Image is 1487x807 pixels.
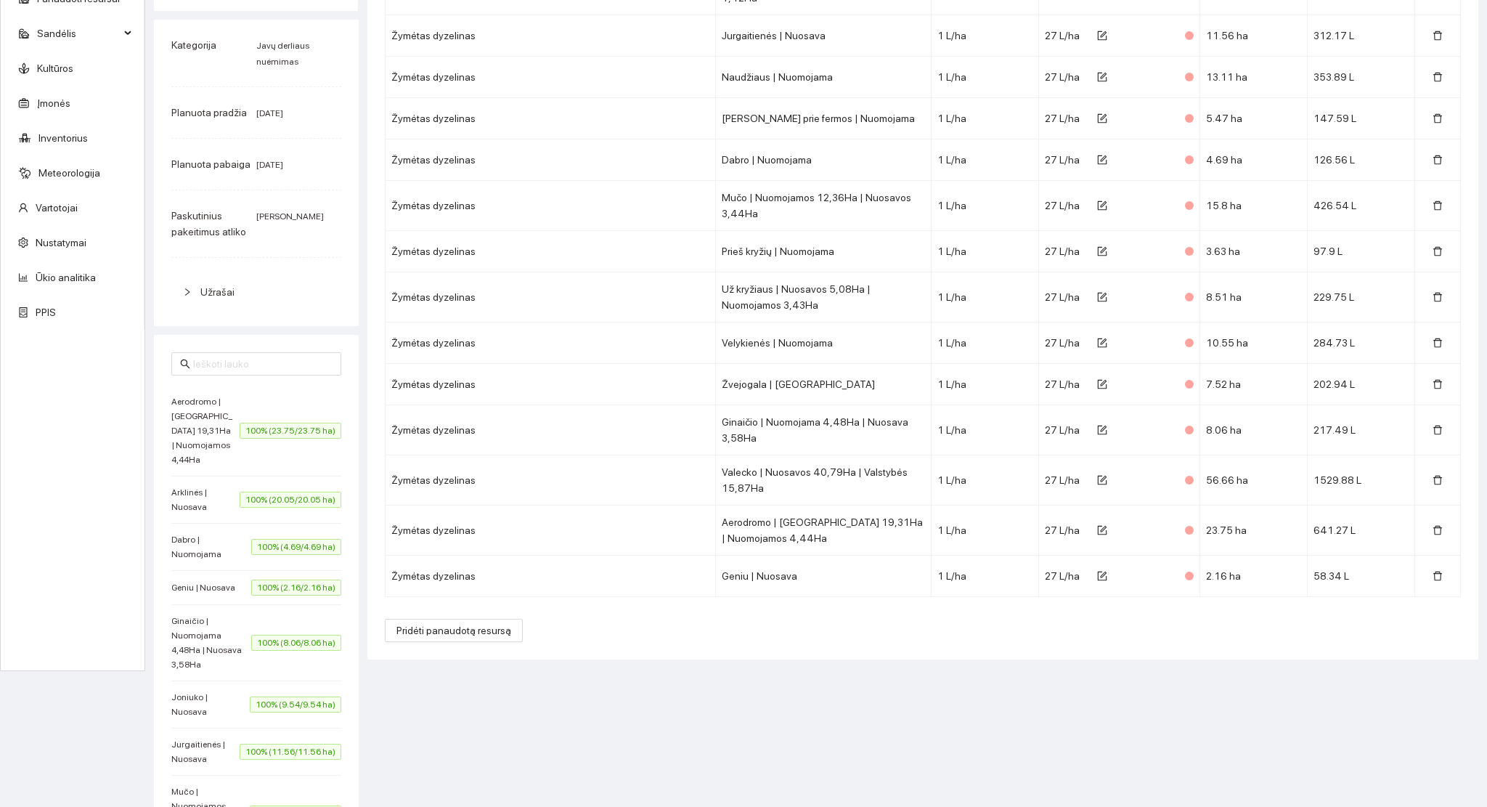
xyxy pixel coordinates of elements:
button: delete [1421,373,1454,396]
span: 27 L/ha [1045,71,1080,83]
td: 1 L/ha [932,556,1039,597]
button: form [1085,285,1119,309]
a: Vartotojai [36,202,78,214]
td: 15.8 ha [1200,181,1308,231]
td: Ginaičio | Nuomojama 4,48Ha | Nuosava 3,58Ha [716,405,931,455]
td: 1 L/ha [932,405,1039,455]
span: form [1097,475,1107,487]
td: Aerodromo | [GEOGRAPHIC_DATA] 19,31Ha | Nuomojamos 4,44Ha [716,506,931,556]
button: form [1085,240,1119,263]
td: Žymėtas dyzelinas [386,506,716,556]
button: delete [1421,107,1454,130]
td: 641.27 L [1308,506,1415,556]
span: 100% (4.69/4.69 ha) [251,539,341,555]
td: Žymėtas dyzelinas [386,556,716,597]
span: 27 L/ha [1045,113,1080,124]
span: 27 L/ha [1045,337,1080,349]
td: Žymėtas dyzelinas [386,181,716,231]
span: Kategorija [171,39,216,51]
button: form [1085,148,1119,171]
span: 100% (2.16/2.16 ha) [251,580,341,596]
td: 353.89 L [1308,57,1415,98]
span: Sandėlis [37,19,120,48]
td: Žymėtas dyzelinas [386,98,716,139]
span: form [1097,338,1107,349]
td: 2.16 ha [1200,556,1308,597]
span: 100% (8.06/8.06 ha) [251,635,341,651]
button: form [1085,65,1119,89]
td: Už kryžiaus | Nuosavos 5,08Ha | Nuomojamos 3,43Ha [716,272,931,323]
a: PPIS [36,307,56,318]
a: Įmonės [37,97,70,109]
button: form [1085,373,1119,396]
td: 1529.88 L [1308,455,1415,506]
span: 27 L/ha [1045,524,1080,536]
td: Žymėtas dyzelinas [386,323,716,364]
button: Pridėti panaudotą resursą [385,619,523,642]
td: Žymėtas dyzelinas [386,231,716,272]
span: Jurgaitienės | Nuosava [171,737,240,766]
span: search [180,359,190,369]
td: 11.56 ha [1200,15,1308,57]
button: form [1085,418,1119,442]
td: 126.56 L [1308,139,1415,181]
span: 27 L/ha [1045,30,1080,41]
span: Geniu | Nuosava [171,580,243,595]
span: Aerodromo | [GEOGRAPHIC_DATA] 19,31Ha | Nuomojamos 4,44Ha [171,394,240,467]
td: 217.49 L [1308,405,1415,455]
input: Ieškoti lauko [193,356,333,372]
span: [PERSON_NAME] [256,211,324,222]
button: delete [1421,285,1454,309]
span: form [1097,31,1107,42]
button: delete [1421,240,1454,263]
span: 100% (20.05/20.05 ha) [240,492,341,508]
span: form [1097,200,1107,212]
span: form [1097,113,1107,125]
td: Žymėtas dyzelinas [386,455,716,506]
td: 1 L/ha [932,181,1039,231]
td: Mučo | Nuomojamos 12,36Ha | Nuosavos 3,44Ha [716,181,931,231]
span: form [1097,246,1107,258]
td: Žymėtas dyzelinas [386,15,716,57]
td: Naudžiaus | Nuomojama [716,57,931,98]
button: delete [1421,331,1454,354]
span: delete [1433,72,1443,84]
span: 27 L/ha [1045,378,1080,390]
td: 1 L/ha [932,231,1039,272]
td: 5.47 ha [1200,98,1308,139]
td: Geniu | Nuosava [716,556,931,597]
span: Planuota pradžia [171,107,247,118]
button: form [1085,194,1119,217]
td: 56.66 ha [1200,455,1308,506]
span: delete [1433,571,1443,583]
td: 1 L/ha [932,323,1039,364]
button: form [1085,564,1119,588]
a: Ūkio analitika [36,272,96,283]
button: delete [1421,148,1454,171]
td: 1 L/ha [932,364,1039,405]
span: 100% (9.54/9.54 ha) [250,697,341,713]
span: 27 L/ha [1045,291,1080,303]
td: Valecko | Nuosavos 40,79Ha | Valstybės 15,87Ha [716,455,931,506]
td: 1 L/ha [932,15,1039,57]
a: Kultūros [37,62,73,74]
td: Žymėtas dyzelinas [386,405,716,455]
span: form [1097,292,1107,304]
td: Velykienės | Nuomojama [716,323,931,364]
span: 27 L/ha [1045,154,1080,166]
td: 97.9 L [1308,231,1415,272]
td: 1 L/ha [932,272,1039,323]
span: [DATE] [256,108,283,118]
td: 13.11 ha [1200,57,1308,98]
td: 284.73 L [1308,323,1415,364]
span: delete [1433,113,1443,125]
span: Užrašai [200,286,235,298]
button: delete [1421,519,1454,542]
span: form [1097,525,1107,537]
span: form [1097,425,1107,437]
td: 1 L/ha [932,57,1039,98]
td: 8.06 ha [1200,405,1308,455]
span: delete [1433,525,1443,537]
span: Joniuko | Nuosava [171,690,250,719]
span: form [1097,571,1107,583]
